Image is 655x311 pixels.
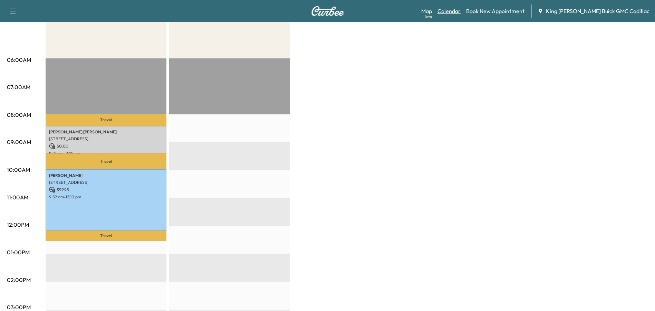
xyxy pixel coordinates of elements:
[46,114,166,126] p: Travel
[7,220,29,229] p: 12:00PM
[7,83,30,91] p: 07:00AM
[311,6,344,16] img: Curbee Logo
[421,7,432,15] a: MapBeta
[46,153,166,169] p: Travel
[7,166,30,174] p: 10:00AM
[49,129,163,135] p: [PERSON_NAME] [PERSON_NAME]
[46,230,166,241] p: Travel
[7,193,28,201] p: 11:00AM
[49,194,163,200] p: 9:59 am - 12:10 pm
[49,187,163,193] p: $ 99.95
[49,136,163,142] p: [STREET_ADDRESS]
[7,248,30,256] p: 01:00PM
[425,14,432,19] div: Beta
[7,138,31,146] p: 09:00AM
[49,151,163,156] p: 8:25 am - 9:25 am
[7,56,31,64] p: 06:00AM
[546,7,649,15] span: King [PERSON_NAME] Buick GMC Cadillac
[49,143,163,149] p: $ 0.00
[49,180,163,185] p: [STREET_ADDRESS]
[437,7,461,15] a: Calendar
[49,173,163,178] p: [PERSON_NAME]
[7,276,31,284] p: 02:00PM
[466,7,524,15] a: Book New Appointment
[7,111,31,119] p: 08:00AM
